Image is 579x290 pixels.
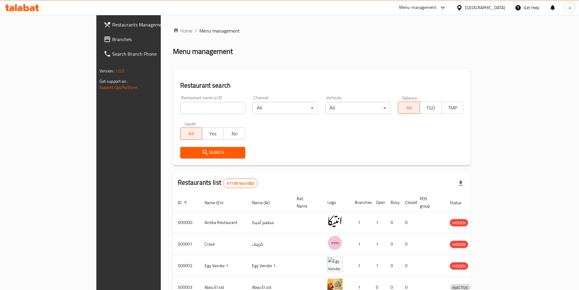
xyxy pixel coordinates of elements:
[180,102,246,114] input: Search for restaurant name or ID..
[350,255,371,277] td: 1
[200,255,247,277] td: Egy Vendor 1
[399,4,436,11] div: Menu-management
[112,50,188,58] span: Search Branch Phone
[453,176,468,190] div: Export file
[350,193,371,212] th: Branches
[444,103,461,112] span: TMP
[99,17,193,32] a: Restaurants Management
[252,199,278,206] span: Name (Ar)
[371,255,386,277] td: 1
[112,36,188,43] span: Branches
[180,128,202,140] button: All
[180,147,246,158] button: Search
[400,233,415,255] td: 0
[398,102,420,114] button: All
[327,257,343,272] img: Egy Vendor 1
[202,128,224,140] button: Yes
[99,32,193,47] a: Branches
[223,178,258,188] div: Total records count
[99,47,193,61] a: Search Branch Phone
[247,233,292,255] td: كرييف
[253,102,318,114] div: All
[226,129,243,138] span: No
[386,212,400,233] td: 0
[569,4,571,11] span: a
[450,199,470,206] span: Status
[99,77,127,85] span: Get support on:
[183,129,200,138] span: All
[223,180,257,186] span: 41139 record(s)
[173,47,233,56] h2: Menu management
[297,195,315,210] span: Ref. Name
[247,255,292,277] td: Egy Vendor 1
[185,149,241,156] span: Search
[173,27,471,34] nav: breadcrumb
[420,102,442,114] button: TGO
[450,241,468,248] span: HIDDEN
[115,67,125,75] span: 1.0.0
[195,27,197,34] li: /
[401,103,417,112] span: All
[184,121,196,126] label: Upsell
[386,233,400,255] td: 0
[465,4,505,11] div: [GEOGRAPHIC_DATA]
[386,255,400,277] td: 0
[441,102,463,114] button: TMP
[386,193,400,212] th: Busy
[180,81,464,90] h2: Restaurant search
[371,233,386,255] td: 1
[223,128,245,140] button: No
[400,255,415,277] td: 0
[371,193,386,212] th: Open
[420,195,438,210] span: POS group
[205,129,221,138] span: Yes
[350,233,371,255] td: 1
[350,212,371,233] td: 1
[205,199,231,206] span: Name (En)
[178,199,189,206] span: ID
[200,233,247,255] td: Crave
[112,21,188,28] span: Restaurants Management
[400,193,415,212] th: Closed
[99,83,138,91] a: Support.OpsPlatform
[327,235,343,250] img: Crave
[200,212,247,233] td: Antika Restaurant
[99,67,114,75] span: Version:
[400,212,415,233] td: 0
[325,102,391,114] div: All
[247,212,292,233] td: مطعم أنتيكا
[199,27,240,34] span: Menu management
[422,103,439,112] span: TGO
[327,214,343,229] img: Antika Restaurant
[371,212,386,233] td: 1
[322,193,350,212] th: Logo
[402,96,417,100] label: Delivery
[450,219,468,226] span: HIDDEN
[178,178,258,188] h2: Restaurants list
[450,263,468,270] span: HIDDEN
